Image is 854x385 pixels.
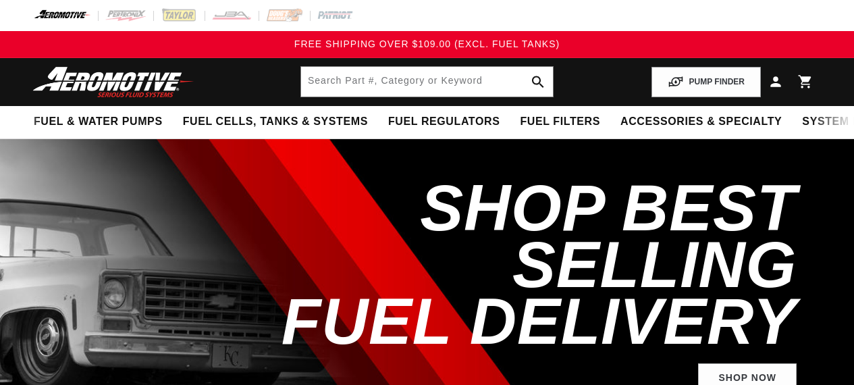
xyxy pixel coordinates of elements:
span: Accessories & Specialty [620,115,782,129]
summary: Fuel & Water Pumps [24,106,173,138]
input: Search by Part Number, Category or Keyword [301,67,553,97]
span: Fuel Regulators [388,115,500,129]
span: Fuel & Water Pumps [34,115,163,129]
summary: Fuel Filters [510,106,610,138]
button: search button [523,67,553,97]
button: PUMP FINDER [651,67,761,97]
summary: Fuel Cells, Tanks & Systems [173,106,378,138]
span: FREE SHIPPING OVER $109.00 (EXCL. FUEL TANKS) [294,38,560,49]
span: Fuel Filters [520,115,600,129]
summary: Accessories & Specialty [610,106,792,138]
span: Fuel Cells, Tanks & Systems [183,115,368,129]
h2: SHOP BEST SELLING FUEL DELIVERY [219,180,797,350]
summary: Fuel Regulators [378,106,510,138]
img: Aeromotive [29,66,198,98]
